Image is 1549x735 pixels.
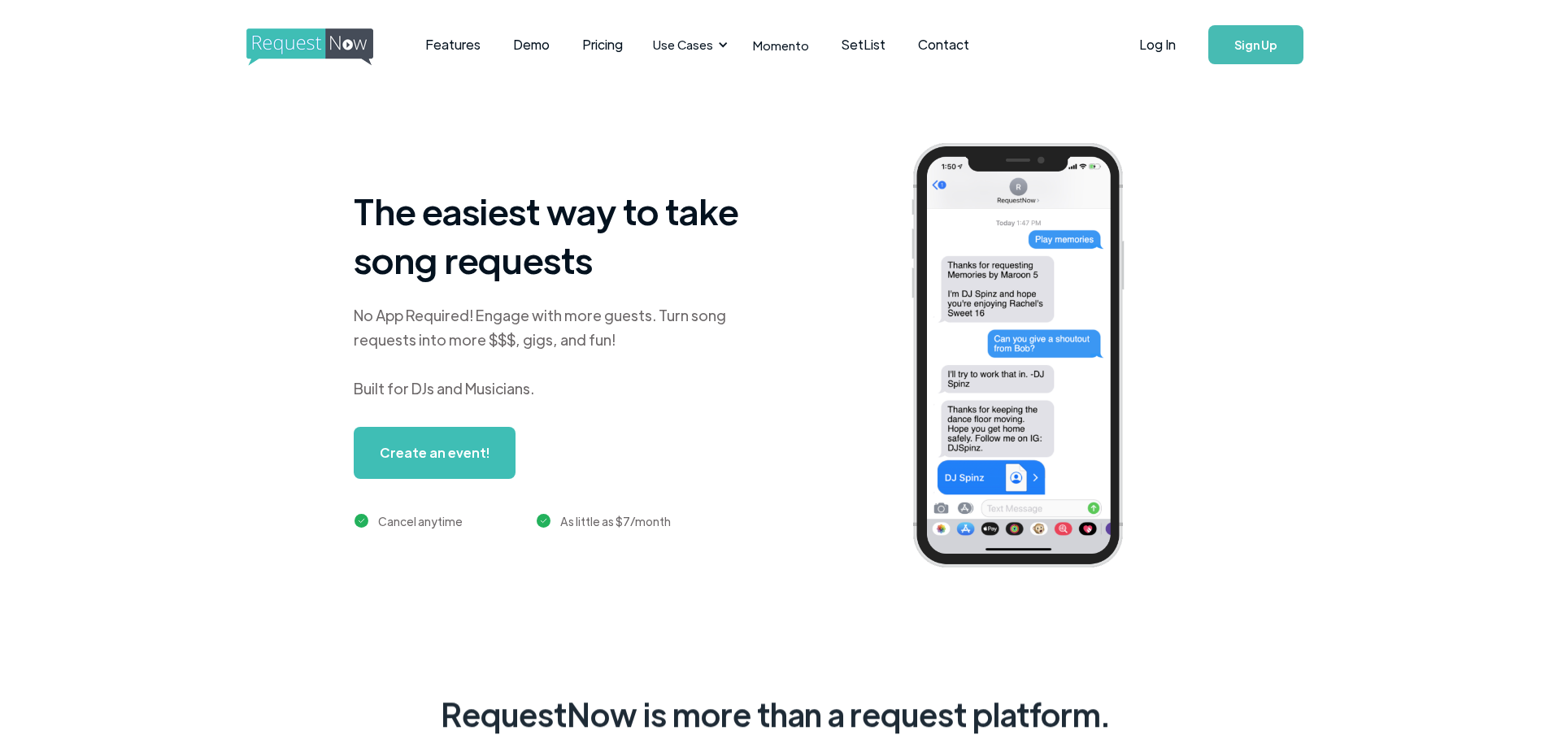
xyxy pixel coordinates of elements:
a: Pricing [566,20,639,70]
div: Use Cases [653,36,713,54]
a: Demo [497,20,566,70]
div: As little as $7/month [560,511,671,531]
a: Create an event! [354,427,516,479]
a: Log In [1123,16,1192,73]
a: SetList [825,20,902,70]
div: No App Required! Engage with more guests. Turn song requests into more $$$, gigs, and fun! Built ... [354,303,760,401]
img: requestnow logo [246,28,403,66]
a: Features [409,20,497,70]
img: iphone screenshot [893,132,1168,585]
a: Momento [737,21,825,69]
div: Cancel anytime [378,511,463,531]
a: Contact [902,20,986,70]
a: Sign Up [1208,25,1303,64]
img: green checkmark [537,514,550,528]
div: Use Cases [643,20,733,70]
img: green checkmark [355,514,368,528]
a: home [246,28,368,61]
h1: The easiest way to take song requests [354,186,760,284]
